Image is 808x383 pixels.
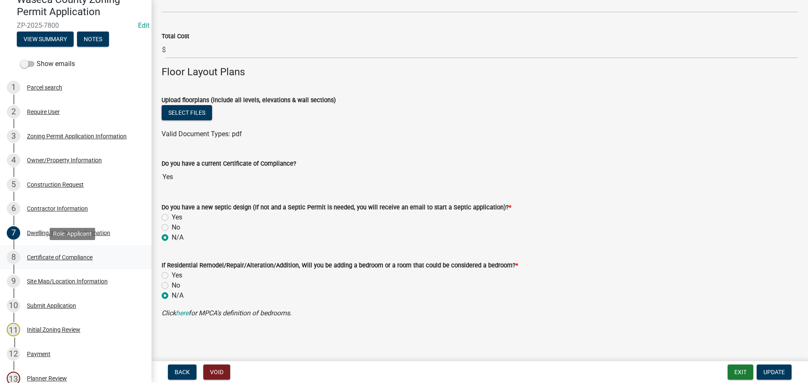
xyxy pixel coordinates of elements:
[7,129,20,143] div: 3
[27,303,76,309] div: Submit Application
[138,21,149,29] wm-modal-confirm: Edit Application Number
[7,202,20,215] div: 6
[162,41,166,58] span: $
[7,275,20,288] div: 9
[162,309,176,317] i: Click
[162,34,189,40] label: Total Cost
[27,85,62,90] div: Parcel search
[162,105,212,120] button: Select files
[175,369,190,375] span: Back
[27,230,110,236] div: Dwelling/Residence Information
[7,226,20,240] div: 7
[50,228,95,240] div: Role: Applicant
[176,309,189,317] a: here
[728,365,753,380] button: Exit
[172,270,182,280] label: Yes
[27,375,67,381] div: Planner Review
[27,327,80,333] div: Initial Zoning Review
[172,212,182,222] label: Yes
[17,32,74,47] button: View Summary
[203,365,230,380] button: Void
[77,36,109,43] wm-modal-confirm: Notes
[138,21,149,29] a: Edit
[27,254,93,260] div: Certificate of Compliance
[7,81,20,94] div: 1
[172,280,180,291] label: No
[27,206,88,211] div: Contractor Information
[7,153,20,167] div: 4
[7,178,20,191] div: 5
[27,278,108,284] div: Site Map/Location Information
[162,66,798,78] h4: Floor Layout Plans
[162,263,518,269] label: If Residential Remodel/Repair/Alteration/Addition, Will you be adding a bedroom or a room that co...
[162,98,336,103] label: Upload floorplans (include all levels, elevations & wall sections)
[17,21,135,29] span: ZP-2025-7800
[20,59,75,69] label: Show emails
[162,161,296,167] label: Do you have a current Certificate of Compliance?
[27,351,50,357] div: Payment
[27,133,127,139] div: Zoning Permit Application Information
[172,222,180,232] label: No
[17,36,74,43] wm-modal-confirm: Summary
[77,32,109,47] button: Notes
[27,182,84,188] div: Construction Request
[27,157,102,163] div: Owner/Property Information
[162,205,511,211] label: Do you have a new septic design (If not and a Septic Permit is needed, you will receive an email ...
[763,369,785,375] span: Update
[7,251,20,264] div: 8
[168,365,197,380] button: Back
[7,323,20,336] div: 11
[172,232,183,243] label: N/A
[172,291,183,301] label: N/A
[7,347,20,361] div: 12
[189,309,292,317] i: for MPCA's definition of bedrooms.
[7,105,20,119] div: 2
[757,365,792,380] button: Update
[27,109,60,115] div: Require User
[7,299,20,312] div: 10
[162,130,242,138] span: Valid Document Types: pdf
